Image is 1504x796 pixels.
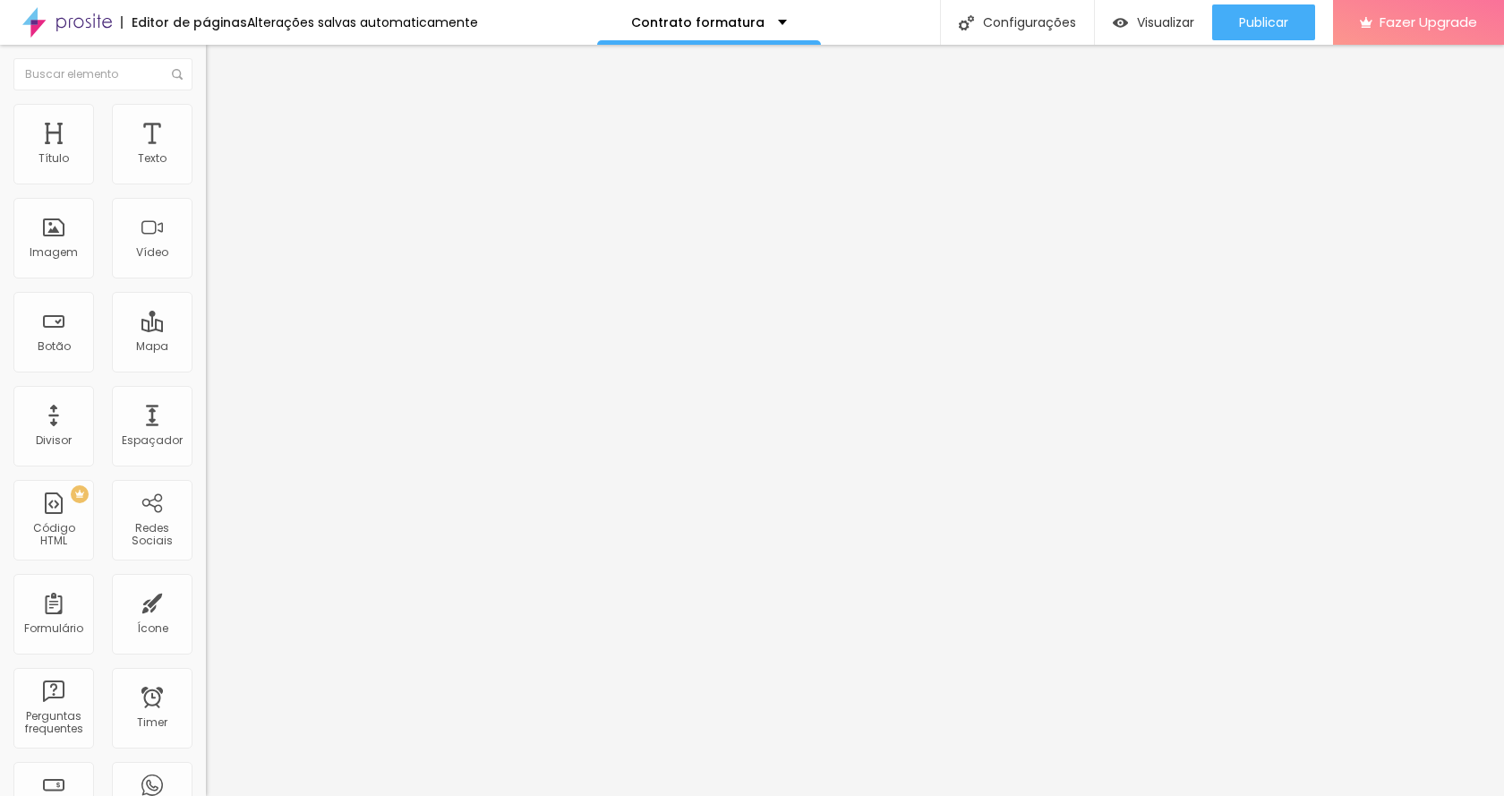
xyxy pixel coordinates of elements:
img: view-1.svg [1113,15,1128,30]
div: Formulário [24,622,83,635]
button: Visualizar [1095,4,1212,40]
div: Código HTML [18,522,89,548]
span: Visualizar [1137,15,1194,30]
p: Contrato formatura [631,16,765,29]
div: Texto [138,152,167,165]
div: Mapa [136,340,168,353]
span: Fazer Upgrade [1380,14,1477,30]
div: Espaçador [122,434,183,447]
div: Redes Sociais [116,522,187,548]
div: Ícone [137,622,168,635]
iframe: Editor [206,45,1504,796]
img: Icone [959,15,974,30]
div: Vídeo [136,246,168,259]
div: Título [38,152,69,165]
div: Perguntas frequentes [18,710,89,736]
button: Publicar [1212,4,1315,40]
div: Timer [137,716,167,729]
div: Botão [38,340,71,353]
span: Publicar [1239,15,1288,30]
div: Divisor [36,434,72,447]
div: Imagem [30,246,78,259]
img: Icone [172,69,183,80]
input: Buscar elemento [13,58,192,90]
div: Alterações salvas automaticamente [247,16,478,29]
div: Editor de páginas [121,16,247,29]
